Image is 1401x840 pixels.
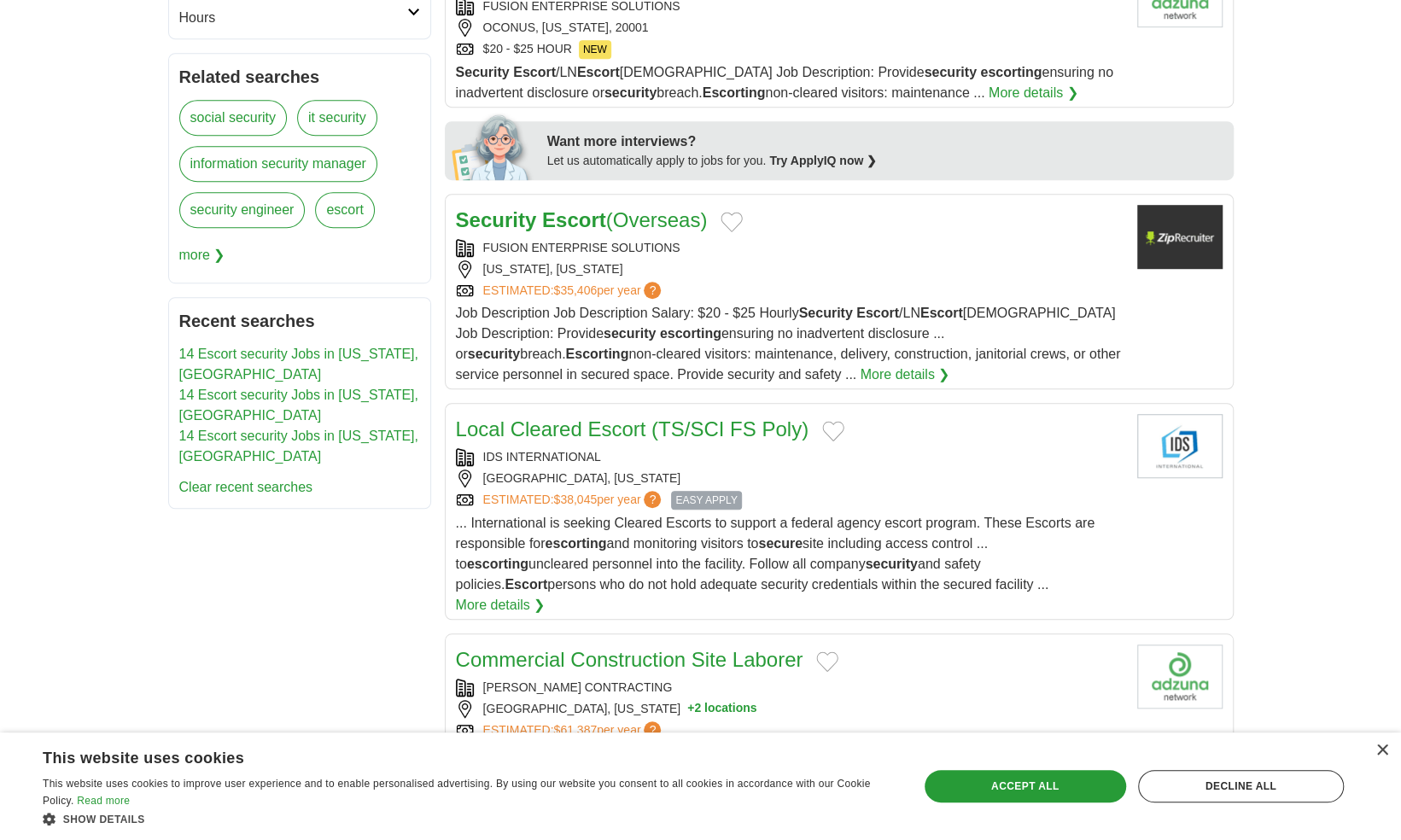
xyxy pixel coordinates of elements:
strong: security [865,557,917,571]
div: [GEOGRAPHIC_DATA], [US_STATE] [456,470,1124,487]
strong: security [604,85,657,100]
img: apply-iq-scientist.png [452,112,534,180]
img: Company logo [1137,645,1223,709]
span: Show details [63,814,145,825]
strong: security [604,326,656,341]
span: ? [644,491,661,508]
strong: Security [798,306,852,320]
strong: escorting [980,65,1042,79]
div: OCONUS, [US_STATE], 20001 [456,19,1124,37]
span: ? [644,282,661,299]
a: information security manager [179,146,377,182]
img: Company logo [1137,205,1223,269]
span: ... International is seeking Cleared Escorts to support a federal agency escort program. These Es... [456,516,1095,592]
h2: Recent searches [179,308,420,334]
strong: security [468,347,520,361]
a: Clear recent searches [179,480,313,494]
div: Close [1375,744,1388,757]
strong: escorting [660,326,721,341]
span: NEW [579,40,611,59]
strong: Escorting [565,347,628,361]
strong: Escort [542,208,606,231]
strong: Escort [505,577,547,592]
a: More details ❯ [861,365,950,385]
span: This website uses cookies to improve user experience and to enable personalised advertising. By u... [43,778,871,807]
a: ESTIMATED:$38,045per year? [483,491,665,510]
strong: Escorting [703,85,766,100]
strong: Security [456,65,510,79]
a: security engineer [179,192,306,228]
strong: security [924,65,976,79]
a: IDS INTERNATIONAL [483,450,601,464]
button: Add to favorite jobs [721,212,743,232]
h2: Hours [179,8,407,28]
span: $61,387 [553,723,597,737]
a: Read more, opens a new window [77,795,130,807]
strong: Escort [856,306,899,320]
span: $35,406 [553,283,597,297]
div: This website uses cookies [43,743,849,768]
a: Commercial Construction Site Laborer [456,648,803,671]
a: Local Cleared Escort (TS/SCI FS Poly) [456,417,808,440]
a: Try ApplyIQ now ❯ [769,154,877,167]
span: $38,045 [553,493,597,506]
div: [US_STATE], [US_STATE] [456,260,1124,278]
span: EASY APPLY [671,491,741,510]
button: Add to favorite jobs [816,651,838,672]
div: [PERSON_NAME] CONTRACTING [456,679,1124,697]
a: More details ❯ [989,83,1078,103]
span: + [687,700,694,718]
h2: Related searches [179,64,420,90]
strong: escorting [545,536,606,551]
a: 14 Escort security Jobs in [US_STATE], [GEOGRAPHIC_DATA] [179,388,418,423]
a: 14 Escort security Jobs in [US_STATE], [GEOGRAPHIC_DATA] [179,347,418,382]
a: it security [297,100,377,136]
strong: Escort [920,306,963,320]
div: Accept all [925,770,1126,802]
a: ESTIMATED:$35,406per year? [483,282,665,300]
div: Show details [43,810,892,827]
button: Add to favorite jobs [822,421,844,441]
img: IDS International logo [1137,414,1223,478]
span: more ❯ [179,238,225,272]
strong: Security [456,208,537,231]
a: Security Escort(Overseas) [456,208,708,231]
a: ESTIMATED:$61,387per year? [483,721,665,739]
div: Let us automatically apply to jobs for you. [547,152,1223,170]
span: /LN [DEMOGRAPHIC_DATA] Job Description: Provide ensuring no inadvertent disclosure or breach. non... [456,65,1113,100]
a: More details ❯ [456,595,546,615]
div: Decline all [1138,770,1344,802]
strong: Escort [577,65,620,79]
strong: Escort [513,65,556,79]
a: escort [315,192,375,228]
strong: secure [758,536,803,551]
div: Want more interviews? [547,131,1223,152]
div: FUSION ENTERPRISE SOLUTIONS [456,239,1124,257]
span: Job Description Job Description Salary: $20 - $25 Hourly /LN [DEMOGRAPHIC_DATA] Job Description: ... [456,306,1121,382]
div: $20 - $25 HOUR [456,40,1124,59]
div: [GEOGRAPHIC_DATA], [US_STATE] [456,700,1124,718]
a: social security [179,100,287,136]
strong: escorting [467,557,528,571]
button: +2 locations [687,700,756,718]
a: 14 Escort security Jobs in [US_STATE], [GEOGRAPHIC_DATA] [179,429,418,464]
span: ? [644,721,661,738]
